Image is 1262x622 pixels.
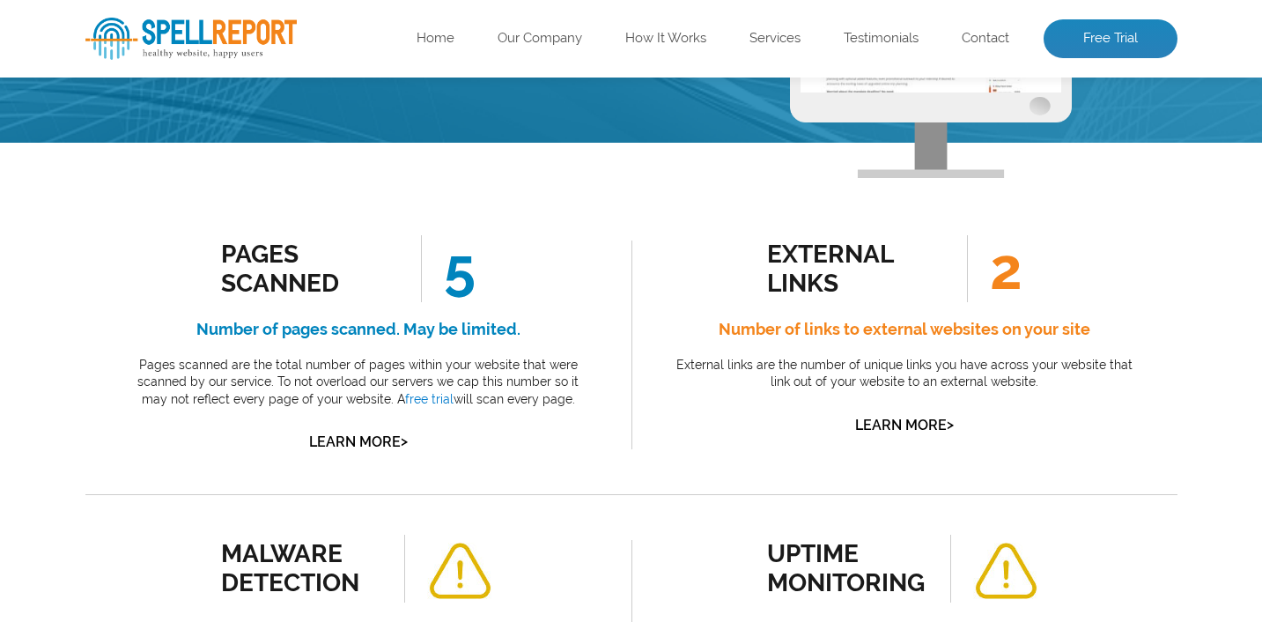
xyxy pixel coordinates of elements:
span: 5 [421,235,476,302]
a: Contact [962,30,1009,48]
span: 2 [967,235,1022,302]
div: external links [767,240,926,298]
a: Learn More> [855,417,954,433]
span: > [947,412,954,437]
div: malware detection [221,539,380,597]
th: Website Page [248,2,421,42]
a: How It Works [625,30,706,48]
span: Want to view [9,122,458,138]
a: Testimonials [844,30,919,48]
a: free trial [405,392,454,406]
div: uptime monitoring [767,539,926,597]
p: External links are the number of unique links you have across your website that link out of your ... [671,357,1138,391]
p: Pages scanned are the total number of pages within your website that were scanned by our service.... [125,357,592,409]
a: Prev [167,340,202,358]
a: Services [749,30,801,48]
a: Get Free Trial [153,189,314,226]
a: Our Company [498,30,582,48]
img: alert [973,543,1038,600]
a: 1 [212,340,226,358]
th: Error Word [46,2,247,42]
h4: Number of pages scanned. May be limited. [125,315,592,344]
h3: All Results? [9,122,458,171]
a: Free Trial [1044,19,1177,58]
div: Pages Scanned [221,240,380,298]
a: Learn More> [309,433,408,450]
a: 2 [237,339,254,359]
a: Home [417,30,454,48]
h4: Number of links to external websites on your site [671,315,1138,344]
span: > [401,429,408,454]
img: alert [427,543,492,600]
img: SpellReport [85,18,297,60]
